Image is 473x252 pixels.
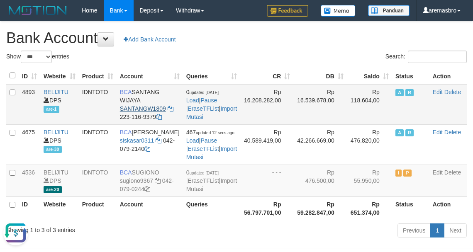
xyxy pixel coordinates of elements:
th: Status [392,68,429,84]
th: DB: activate to sort column ascending [293,68,346,84]
a: EraseTFList [188,145,219,152]
a: EraseTFList [188,105,219,112]
label: Search: [385,51,467,63]
a: Delete [444,89,461,95]
span: BCA [120,129,132,136]
a: Pause [201,137,217,144]
td: Rp 55.950,00 [347,165,392,196]
a: 1 [430,223,444,237]
a: Copy 0420790244 to clipboard [144,186,150,192]
td: 4893 [19,84,40,125]
span: updated [DATE] [190,171,219,175]
td: Rp 16.539.678,00 [293,84,346,125]
a: Pause [201,97,217,104]
th: ID [19,196,40,220]
a: BELIJITU [44,89,68,95]
a: Import Mutasi [186,177,237,192]
th: Product: activate to sort column ascending [79,68,117,84]
th: Queries [183,196,240,220]
span: are-20 [44,186,62,193]
span: Active [395,89,404,96]
a: SANTANGW1809 [120,105,166,112]
td: [PERSON_NAME] 042-079-2140 [117,124,183,165]
a: Copy sugiono9367 to clipboard [155,177,161,184]
span: BCA [120,169,132,176]
a: Edit [433,89,443,95]
a: Load [186,97,199,104]
a: Delete [444,169,461,176]
span: updated 12 secs ago [196,131,234,135]
button: Open LiveChat chat widget [3,3,28,28]
th: Saldo: activate to sort column ascending [347,68,392,84]
a: Copy SANTANGW1809 to clipboard [168,105,173,112]
span: | | | [186,129,237,160]
th: Action [429,196,467,220]
a: Copy 0420792140 to clipboard [144,145,150,152]
span: Inactive [395,170,402,177]
select: Showentries [21,51,52,63]
td: DPS [40,84,79,125]
th: Action [429,68,467,84]
th: Status [392,196,429,220]
span: 467 [186,129,234,136]
a: BELIJITU [44,169,68,176]
span: updated [DATE] [190,90,219,95]
th: Queries: activate to sort column ascending [183,68,240,84]
span: 0 [186,169,219,176]
a: Previous [397,223,431,237]
span: | | | [186,89,237,120]
td: IDNTOTO [79,124,117,165]
a: Copy siskasar0311 to clipboard [156,137,161,144]
td: Rp 476.500,00 [293,165,346,196]
th: Account [117,196,183,220]
td: - - - [240,165,293,196]
span: Active [395,129,404,136]
th: Website: activate to sort column ascending [40,68,79,84]
th: Rp 651.374,00 [347,196,392,220]
h1: Bank Account [6,30,467,46]
td: IDNTOTO [79,84,117,125]
span: are-30 [44,146,62,153]
a: Load [186,137,199,144]
td: DPS [40,124,79,165]
td: Rp 118.604,00 [347,84,392,125]
td: 4675 [19,124,40,165]
th: Rp 56.797.701,00 [240,196,293,220]
span: Paused [403,170,412,177]
th: Rp 59.282.847,00 [293,196,346,220]
a: sugiono9367 [120,177,153,184]
td: DPS [40,165,79,196]
th: ID: activate to sort column ascending [19,68,40,84]
a: Edit [433,169,443,176]
td: Rp 476.820,00 [347,124,392,165]
a: BELIJITU [44,129,68,136]
th: Account: activate to sort column ascending [117,68,183,84]
a: siskasar0311 [120,137,154,144]
label: Show entries [6,51,69,63]
span: 0 [186,89,219,95]
td: Rp 42.266.669,00 [293,124,346,165]
img: MOTION_logo.png [6,4,69,17]
span: are-1 [44,106,59,113]
span: Running [405,129,414,136]
div: Showing 1 to 3 of 3 entries [6,223,191,234]
td: SANTANG WIJAYA 223-116-9379 [117,84,183,125]
a: Add Bank Account [118,32,181,46]
span: | | [186,169,237,192]
a: Delete [444,129,461,136]
img: panduan.png [368,5,410,16]
input: Search: [408,51,467,63]
a: Edit [433,129,443,136]
td: IDNTOTO [79,165,117,196]
a: EraseTFList [188,177,219,184]
a: Import Mutasi [186,145,237,160]
th: CR: activate to sort column ascending [240,68,293,84]
span: Running [405,89,414,96]
td: Rp 16.208.282,00 [240,84,293,125]
a: Copy 2231169379 to clipboard [156,114,162,120]
th: Website [40,196,79,220]
img: Button%20Memo.svg [321,5,356,17]
a: Next [444,223,467,237]
td: 4536 [19,165,40,196]
td: SUGIONO 042-079-0244 [117,165,183,196]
